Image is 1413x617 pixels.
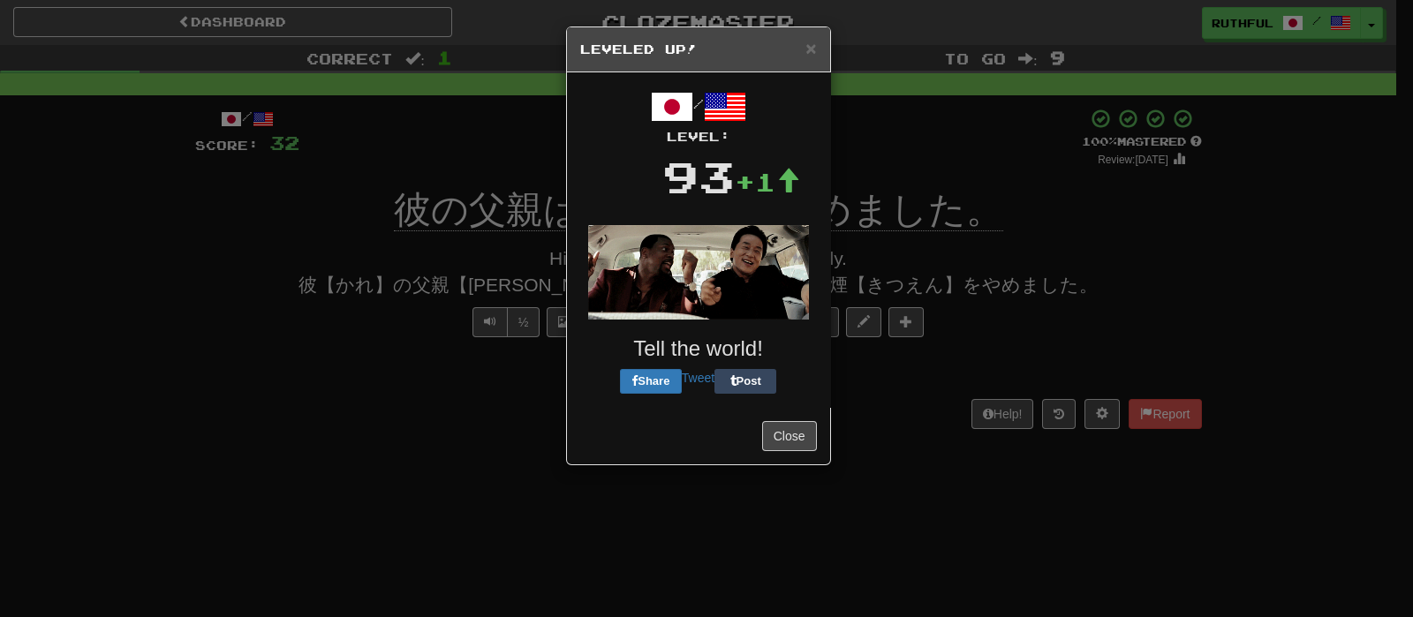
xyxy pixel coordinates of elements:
[580,128,817,146] div: Level:
[580,41,817,58] h5: Leveled Up!
[588,225,809,320] img: jackie-chan-chris-tucker-8e28c945e4edb08076433a56fe7d8633100bcb81acdffdd6d8700cc364528c3e.gif
[805,38,816,58] span: ×
[580,86,817,146] div: /
[682,371,714,385] a: Tweet
[662,146,735,207] div: 93
[762,421,817,451] button: Close
[805,39,816,57] button: Close
[580,337,817,360] h3: Tell the world!
[735,164,800,199] div: +1
[714,369,776,394] button: Post
[620,369,682,394] button: Share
